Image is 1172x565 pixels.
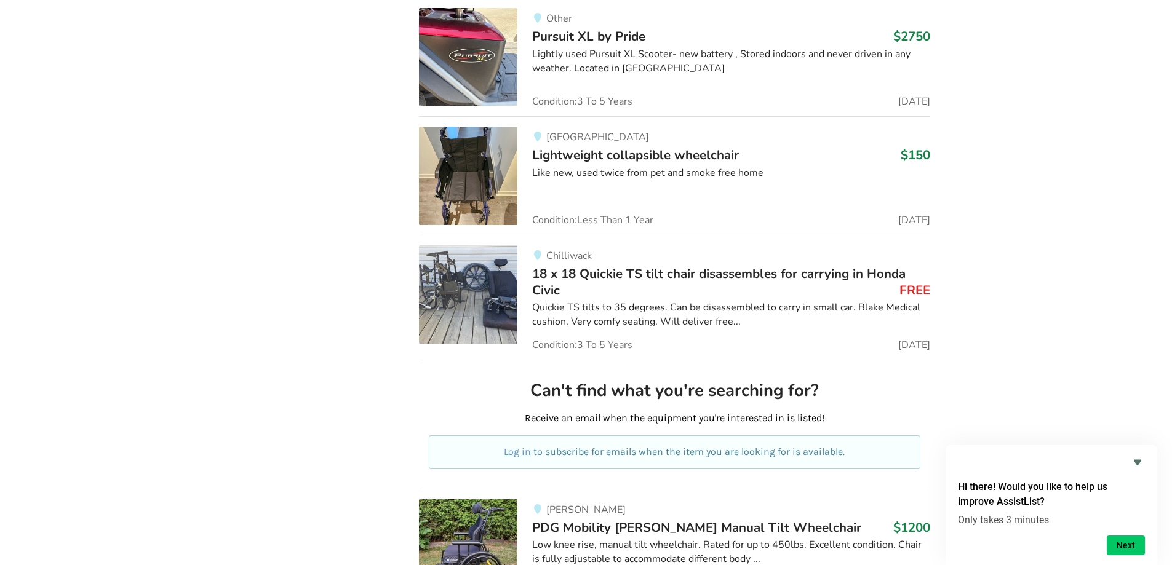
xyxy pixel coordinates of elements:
[898,97,930,106] span: [DATE]
[419,116,930,235] a: mobility-lightweight collapsible wheelchair[GEOGRAPHIC_DATA]Lightweight collapsible wheelchair$15...
[429,411,920,425] p: Receive an email when the equipment you're interested in is listed!
[419,235,930,360] a: mobility-18 x 18 quickie ts tilt chair disassembles for carrying in honda civicChilliwack18 x 18 ...
[532,28,645,45] span: Pursuit XL by Pride
[893,520,930,535] h3: $1200
[532,340,632,350] span: Condition: 3 To 5 Years
[898,340,930,350] span: [DATE]
[532,47,930,76] div: Lightly used Pursuit XL Scooter- new battery , Stored indoors and never driven in any weather. Lo...
[532,301,930,329] div: Quickie TS tilts to 35 degrees. Can be disassembled to carry in small car. Blake Medical cushion,...
[958,514,1145,526] p: Only takes 3 minutes
[532,265,906,298] span: 18 x 18 Quickie TS tilt chair disassembles for carrying in Honda Civic
[419,8,517,106] img: mobility-pursuit xl by pride
[893,28,930,44] h3: $2750
[546,249,592,263] span: Chilliwack
[532,146,739,164] span: Lightweight collapsible wheelchair
[429,380,920,401] h2: Can't find what you're searching for?
[419,245,517,344] img: mobility-18 x 18 quickie ts tilt chair disassembles for carrying in honda civic
[532,97,632,106] span: Condition: 3 To 5 Years
[1130,455,1145,470] button: Hide survey
[546,130,649,144] span: [GEOGRAPHIC_DATA]
[899,282,930,298] h3: FREE
[898,215,930,225] span: [DATE]
[532,519,861,536] span: PDG Mobility [PERSON_NAME] Manual Tilt Wheelchair
[444,445,906,459] p: to subscribe for emails when the item you are looking for is available.
[546,12,572,25] span: Other
[504,446,531,457] a: Log in
[1107,535,1145,555] button: Next question
[532,215,653,225] span: Condition: Less Than 1 Year
[546,503,626,516] span: [PERSON_NAME]
[958,480,1145,509] h2: Hi there! Would you like to help us improve AssistList?
[901,147,930,163] h3: $150
[419,127,517,225] img: mobility-lightweight collapsible wheelchair
[958,455,1145,555] div: Hi there! Would you like to help us improve AssistList?
[532,166,930,180] div: Like new, used twice from pet and smoke free home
